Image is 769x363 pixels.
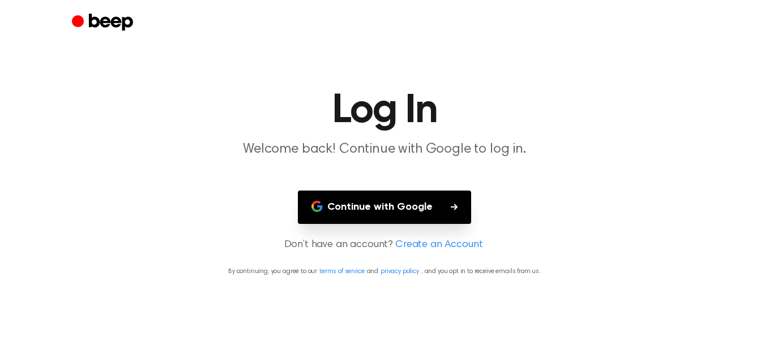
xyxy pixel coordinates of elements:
p: Don’t have an account? [14,237,755,253]
a: privacy policy [381,268,419,275]
a: Create an Account [395,237,482,253]
p: Welcome back! Continue with Google to log in. [167,140,602,159]
p: By continuing, you agree to our and , and you opt in to receive emails from us. [14,266,755,276]
a: terms of service [319,268,364,275]
a: Beep [72,12,136,34]
h1: Log In [95,90,674,131]
button: Continue with Google [298,191,471,224]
